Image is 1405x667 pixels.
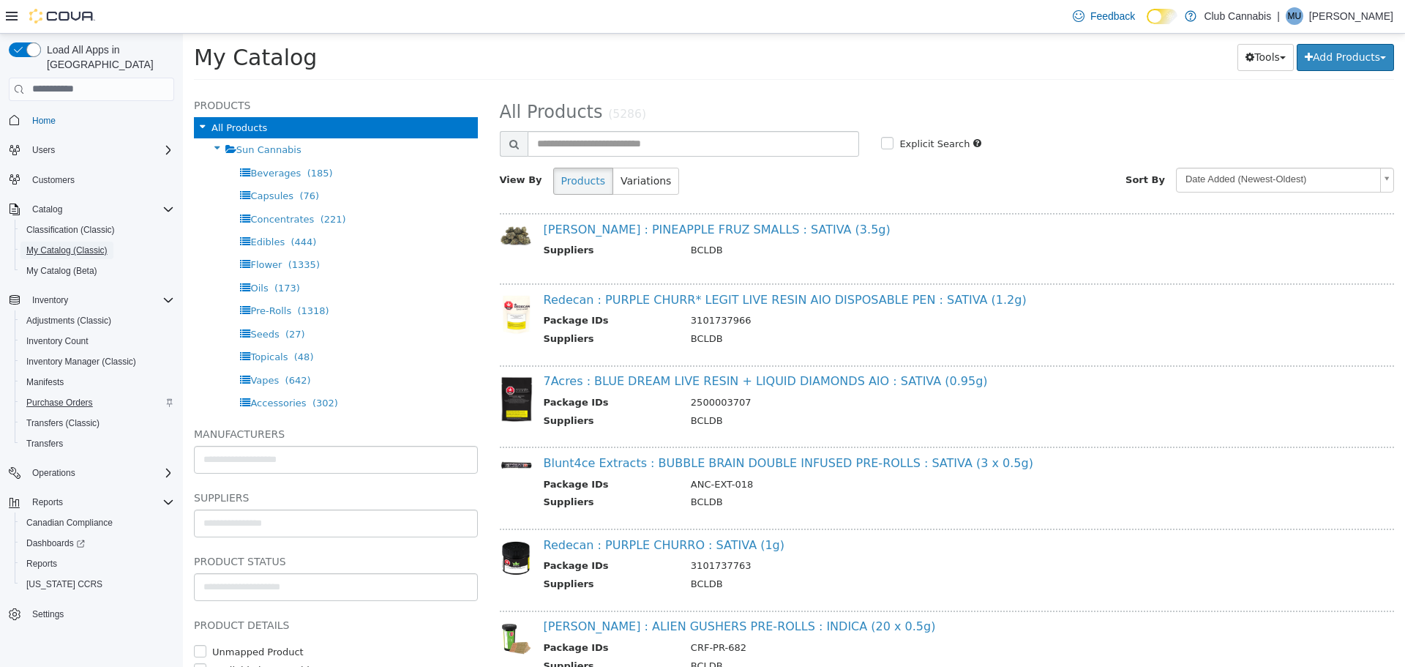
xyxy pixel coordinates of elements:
[361,259,844,273] a: Redecan : PURPLE CHURR* LEGIT LIVE RESIN AIO DISPOSABLE PEN : SATIVA (1.2g)
[361,380,497,398] th: Suppliers
[15,392,180,413] button: Purchase Orders
[361,461,497,480] th: Suppliers
[15,433,180,454] button: Transfers
[497,461,1179,480] td: BCLDB
[1067,1,1141,31] a: Feedback
[26,265,97,277] span: My Catalog (Beta)
[102,295,122,306] span: (27)
[32,174,75,186] span: Customers
[67,157,110,168] span: Capsules
[67,134,118,145] span: Beverages
[29,9,95,23] img: Cova
[361,298,497,316] th: Suppliers
[1309,7,1393,25] p: [PERSON_NAME]
[497,280,1179,298] td: 3101737966
[32,496,63,508] span: Reports
[317,342,350,390] img: 150
[1090,9,1135,23] span: Feedback
[26,611,121,626] label: Unmapped Product
[3,140,180,160] button: Users
[20,332,174,350] span: Inventory Count
[361,625,497,644] th: Suppliers
[11,11,134,37] span: My Catalog
[91,249,117,260] span: (173)
[11,583,295,600] h5: Product Details
[41,42,174,72] span: Load All Apps in [GEOGRAPHIC_DATA]
[20,514,119,532] a: Canadian Compliance
[67,295,96,306] span: Seeds
[497,625,1179,644] td: BCLDB
[3,290,180,310] button: Inventory
[1288,7,1302,25] span: MU
[105,226,137,236] span: (1335)
[20,414,105,432] a: Transfers (Classic)
[26,141,174,159] span: Users
[361,504,602,518] a: Redecan : PURPLE CHURRO : SATIVA (1g)
[430,134,496,161] button: Variations
[15,220,180,240] button: Classification (Classic)
[32,144,55,156] span: Users
[361,422,850,436] a: Blunt4ce Extracts : BUBBLE BRAIN DOUBLE INFUSED PRE-ROLLS : SATIVA (3 x 0.5g)
[20,221,174,239] span: Classification (Classic)
[20,262,174,280] span: My Catalog (Beta)
[26,464,174,482] span: Operations
[15,372,180,392] button: Manifests
[20,262,103,280] a: My Catalog (Beta)
[20,242,113,259] a: My Catalog (Classic)
[370,134,430,161] button: Products
[20,394,174,411] span: Purchase Orders
[26,335,89,347] span: Inventory Count
[20,414,174,432] span: Transfers (Classic)
[994,135,1191,157] span: Date Added (Newest-Oldest)
[20,332,94,350] a: Inventory Count
[361,525,497,543] th: Package IDs
[1147,9,1177,24] input: Dark Mode
[26,397,93,409] span: Purchase Orders
[67,249,85,260] span: Oils
[26,493,174,511] span: Reports
[32,204,62,215] span: Catalog
[3,110,180,131] button: Home
[11,519,295,537] h5: Product Status
[15,574,180,595] button: [US_STATE] CCRS
[26,141,61,159] button: Users
[15,261,180,281] button: My Catalog (Beta)
[116,157,136,168] span: (76)
[9,104,174,663] nav: Complex example
[1277,7,1280,25] p: |
[20,353,142,370] a: Inventory Manager (Classic)
[20,575,174,593] span: Washington CCRS
[53,111,119,122] span: Sun Cannabis
[26,171,174,189] span: Customers
[108,203,133,214] span: (444)
[20,312,174,329] span: Adjustments (Classic)
[26,605,174,623] span: Settings
[20,534,174,552] span: Dashboards
[26,291,174,309] span: Inventory
[11,392,295,409] h5: Manufacturers
[20,394,99,411] a: Purchase Orders
[15,554,180,574] button: Reports
[1054,10,1111,37] button: Tools
[361,280,497,298] th: Package IDs
[993,134,1211,159] a: Date Added (Newest-Oldest)
[317,426,350,436] img: 150
[26,291,74,309] button: Inventory
[1114,10,1211,37] button: Add Products
[497,607,1179,625] td: CRF-PR-682
[124,134,150,145] span: (185)
[361,586,753,600] a: [PERSON_NAME] : ALIEN GUSHERS PRE-ROLLS : INDICA (20 x 0.5g)
[497,543,1179,562] td: BCLDB
[3,603,180,625] button: Settings
[138,180,163,191] span: (221)
[26,537,85,549] span: Dashboards
[67,272,108,283] span: Pre-Rolls
[1286,7,1303,25] div: Mavis Upson
[713,103,787,118] label: Explicit Search
[26,376,64,388] span: Manifests
[943,141,982,152] span: Sort By
[102,341,128,352] span: (642)
[20,353,174,370] span: Inventory Manager (Classic)
[20,555,63,573] a: Reports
